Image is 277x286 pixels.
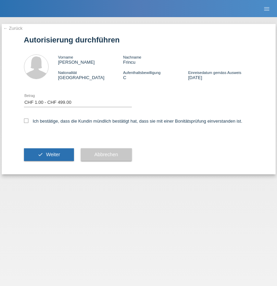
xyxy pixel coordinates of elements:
[38,152,43,157] i: check
[58,55,73,59] span: Vorname
[188,71,241,75] span: Einreisedatum gemäss Ausweis
[58,71,77,75] span: Nationalität
[260,7,274,11] a: menu
[24,119,242,124] label: Ich bestätige, dass die Kundin mündlich bestätigt hat, dass sie mit einer Bonitätsprüfung einvers...
[188,70,253,80] div: [DATE]
[123,54,188,65] div: Frincu
[123,70,188,80] div: C
[123,55,141,59] span: Nachname
[95,152,118,157] span: Abbrechen
[263,5,270,12] i: menu
[46,152,60,157] span: Weiter
[58,54,123,65] div: [PERSON_NAME]
[123,71,160,75] span: Aufenthaltsbewilligung
[3,26,23,31] a: ← Zurück
[24,148,74,161] button: check Weiter
[58,70,123,80] div: [GEOGRAPHIC_DATA]
[81,148,132,161] button: Abbrechen
[24,36,253,44] h1: Autorisierung durchführen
